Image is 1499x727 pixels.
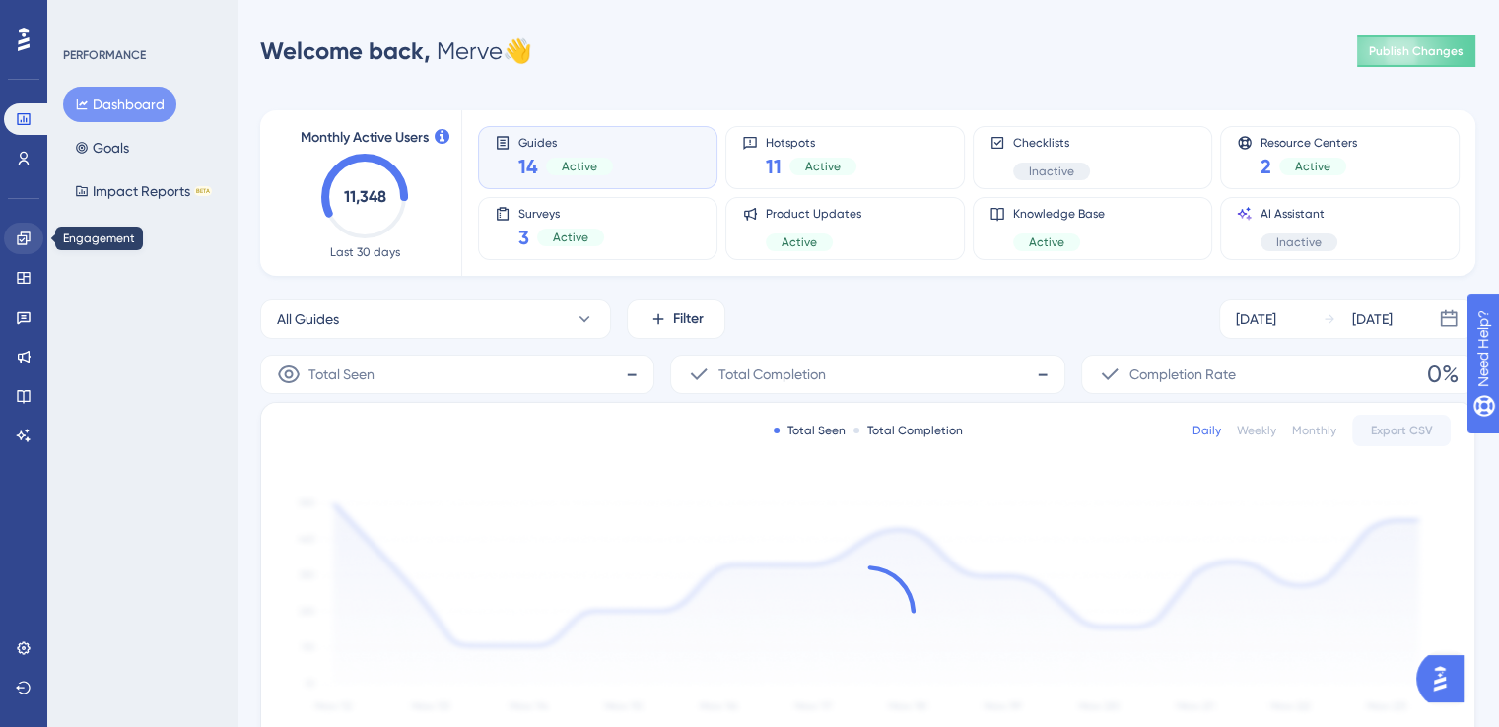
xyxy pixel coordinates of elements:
[1013,206,1105,222] span: Knowledge Base
[63,130,141,165] button: Goals
[1371,423,1433,438] span: Export CSV
[46,5,123,29] span: Need Help?
[1352,307,1393,331] div: [DATE]
[518,224,529,251] span: 3
[63,173,224,209] button: Impact ReportsBETA
[782,234,817,250] span: Active
[1029,164,1074,179] span: Inactive
[518,206,604,220] span: Surveys
[673,307,704,331] span: Filter
[627,299,725,339] button: Filter
[774,423,846,438] div: Total Seen
[1295,159,1330,174] span: Active
[260,35,532,67] div: Merve 👋
[1192,423,1221,438] div: Daily
[1352,415,1451,446] button: Export CSV
[562,159,597,174] span: Active
[805,159,841,174] span: Active
[1276,234,1322,250] span: Inactive
[766,135,856,149] span: Hotspots
[277,307,339,331] span: All Guides
[553,230,588,245] span: Active
[718,363,826,386] span: Total Completion
[518,135,613,149] span: Guides
[1037,359,1049,390] span: -
[766,206,861,222] span: Product Updates
[626,359,638,390] span: -
[853,423,963,438] div: Total Completion
[1029,234,1064,250] span: Active
[1236,307,1276,331] div: [DATE]
[1369,43,1464,59] span: Publish Changes
[1357,35,1475,67] button: Publish Changes
[330,244,400,260] span: Last 30 days
[1129,363,1236,386] span: Completion Rate
[1292,423,1336,438] div: Monthly
[1261,135,1357,149] span: Resource Centers
[194,186,212,196] div: BETA
[1013,135,1090,151] span: Checklists
[63,47,146,63] div: PERFORMANCE
[260,36,431,65] span: Welcome back,
[1261,153,1271,180] span: 2
[1427,359,1459,390] span: 0%
[1261,206,1337,222] span: AI Assistant
[301,126,429,150] span: Monthly Active Users
[63,87,176,122] button: Dashboard
[518,153,538,180] span: 14
[308,363,375,386] span: Total Seen
[1416,649,1475,708] iframe: UserGuiding AI Assistant Launcher
[766,153,782,180] span: 11
[344,187,386,206] text: 11,348
[1237,423,1276,438] div: Weekly
[260,299,611,339] button: All Guides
